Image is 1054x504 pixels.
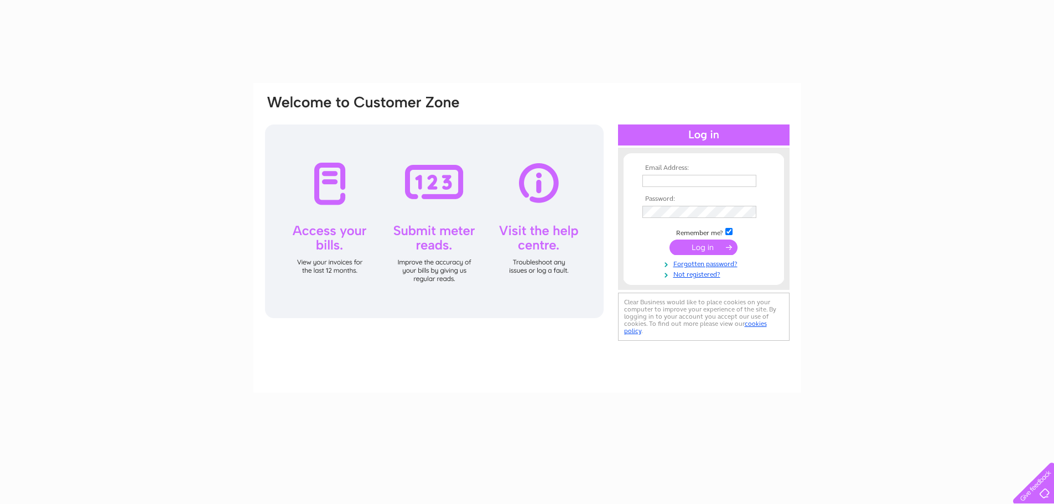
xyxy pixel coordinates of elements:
th: Email Address: [640,164,768,172]
input: Submit [669,240,738,255]
td: Remember me? [640,226,768,237]
th: Password: [640,195,768,203]
a: Forgotten password? [642,258,768,268]
a: cookies policy [624,320,767,335]
a: Not registered? [642,268,768,279]
div: Clear Business would like to place cookies on your computer to improve your experience of the sit... [618,293,790,341]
